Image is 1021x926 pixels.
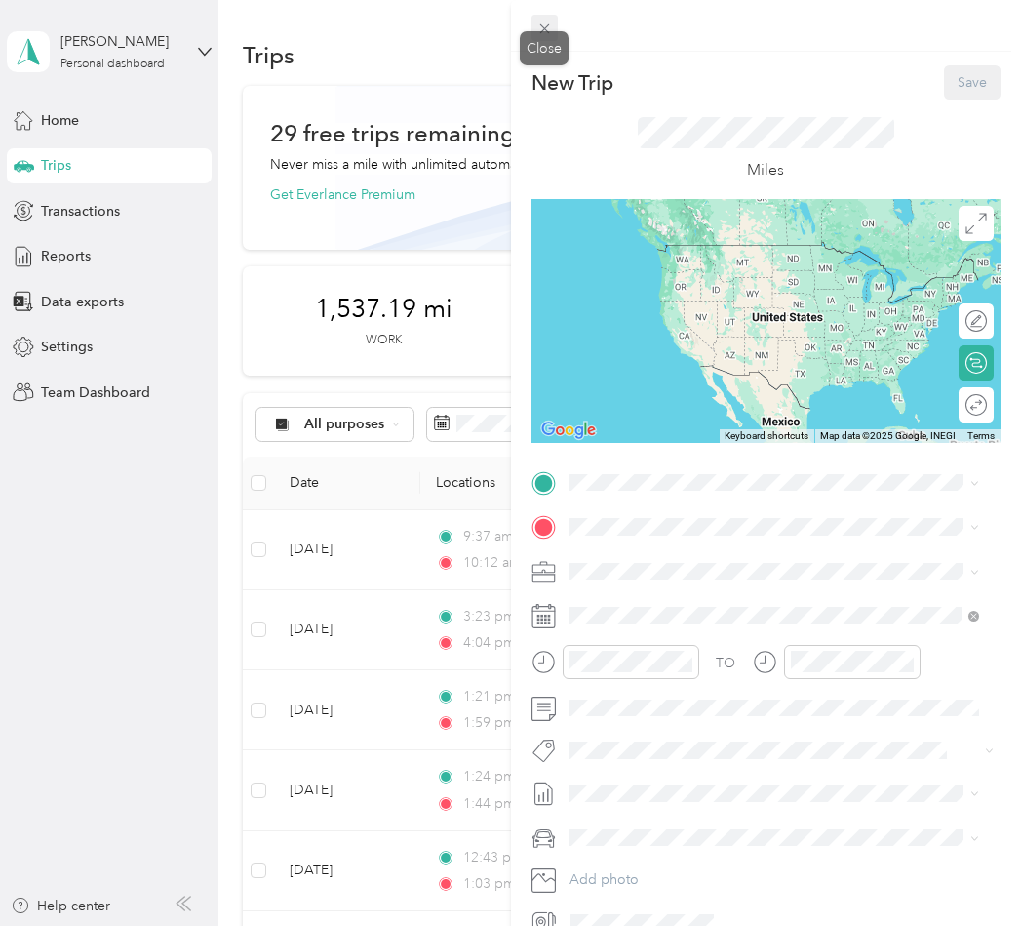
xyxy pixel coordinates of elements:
[912,817,1021,926] iframe: Everlance-gr Chat Button Frame
[520,31,569,65] div: Close
[536,418,601,443] img: Google
[747,158,784,182] p: Miles
[716,653,735,673] div: TO
[563,866,1001,894] button: Add photo
[536,418,601,443] a: Open this area in Google Maps (opens a new window)
[725,429,808,443] button: Keyboard shortcuts
[531,69,613,97] p: New Trip
[820,430,956,441] span: Map data ©2025 Google, INEGI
